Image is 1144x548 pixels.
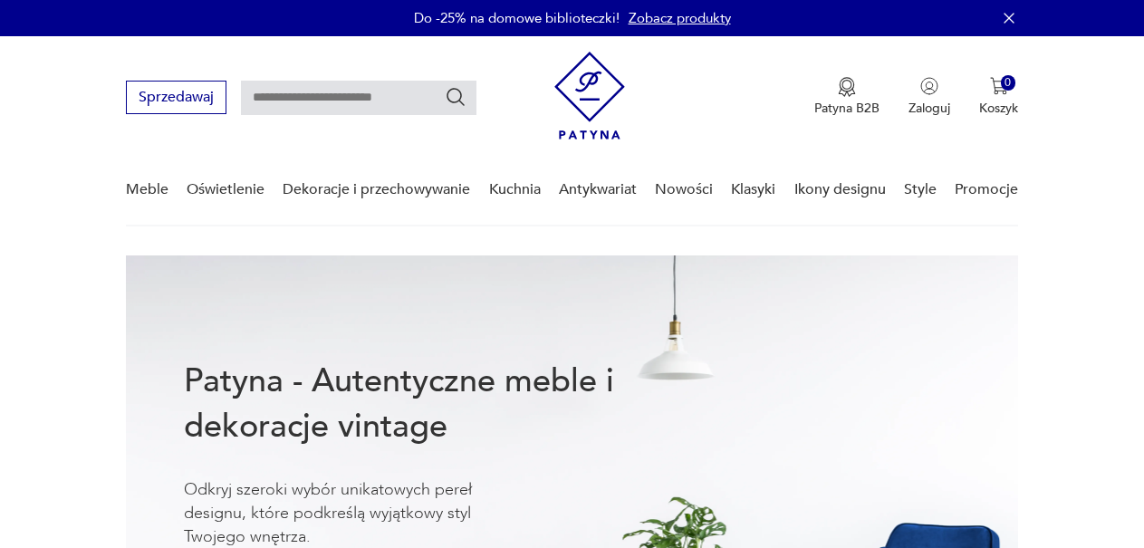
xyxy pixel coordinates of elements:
[814,100,880,117] p: Patyna B2B
[126,92,226,105] a: Sprzedawaj
[187,155,264,225] a: Oświetlenie
[814,77,880,117] button: Patyna B2B
[184,359,665,449] h1: Patyna - Autentyczne meble i dekoracje vintage
[955,155,1018,225] a: Promocje
[979,77,1018,117] button: 0Koszyk
[908,77,950,117] button: Zaloguj
[283,155,470,225] a: Dekoracje i przechowywanie
[904,155,937,225] a: Style
[489,155,541,225] a: Kuchnia
[990,77,1008,95] img: Ikona koszyka
[838,77,856,97] img: Ikona medalu
[920,77,938,95] img: Ikonka użytkownika
[794,155,886,225] a: Ikony designu
[655,155,713,225] a: Nowości
[814,77,880,117] a: Ikona medaluPatyna B2B
[731,155,775,225] a: Klasyki
[126,155,168,225] a: Meble
[126,81,226,114] button: Sprzedawaj
[1001,75,1016,91] div: 0
[414,9,620,27] p: Do -25% na domowe biblioteczki!
[908,100,950,117] p: Zaloguj
[629,9,731,27] a: Zobacz produkty
[445,86,466,108] button: Szukaj
[554,52,625,139] img: Patyna - sklep z meblami i dekoracjami vintage
[559,155,637,225] a: Antykwariat
[979,100,1018,117] p: Koszyk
